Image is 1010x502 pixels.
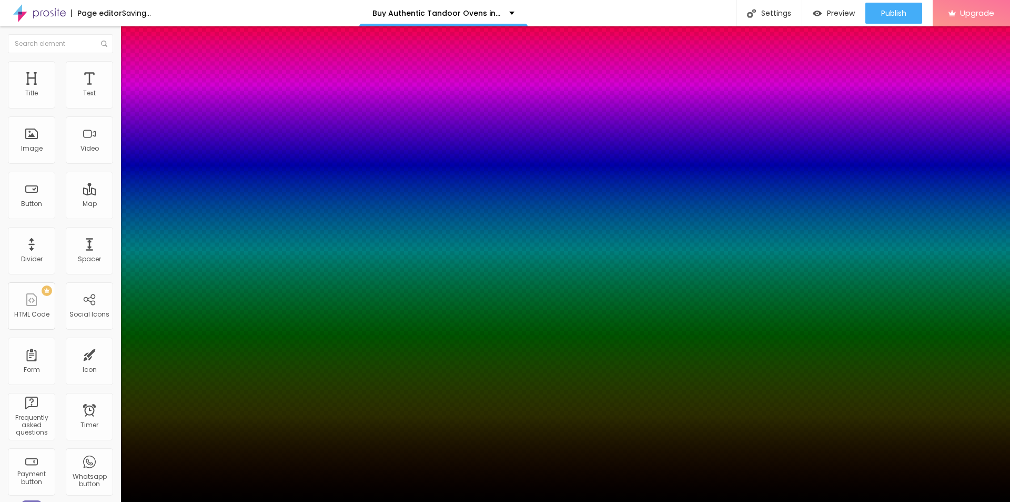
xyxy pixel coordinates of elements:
[372,9,501,17] p: Buy Authentic Tandoor Ovens in the [GEOGRAPHIC_DATA]
[21,145,43,152] div: Image
[11,470,52,486] div: Payment button
[8,34,113,53] input: Search element
[24,366,40,373] div: Form
[960,8,994,17] span: Upgrade
[25,90,38,97] div: Title
[101,41,107,47] img: Icons
[827,9,855,17] span: Preview
[78,255,101,263] div: Spacer
[122,9,151,17] div: Saving...
[802,3,865,24] button: Preview
[11,414,52,437] div: Frequently asked questions
[68,473,110,488] div: Whatsapp button
[83,90,96,97] div: Text
[14,311,49,318] div: HTML Code
[813,9,822,18] img: view-1.svg
[71,9,122,17] div: Page editor
[865,3,922,24] button: Publish
[881,9,906,17] span: Publish
[80,145,99,152] div: Video
[80,421,98,429] div: Timer
[69,311,109,318] div: Social Icons
[21,255,43,263] div: Divider
[83,200,97,208] div: Map
[83,366,97,373] div: Icon
[21,200,42,208] div: Button
[747,9,756,18] img: Icons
